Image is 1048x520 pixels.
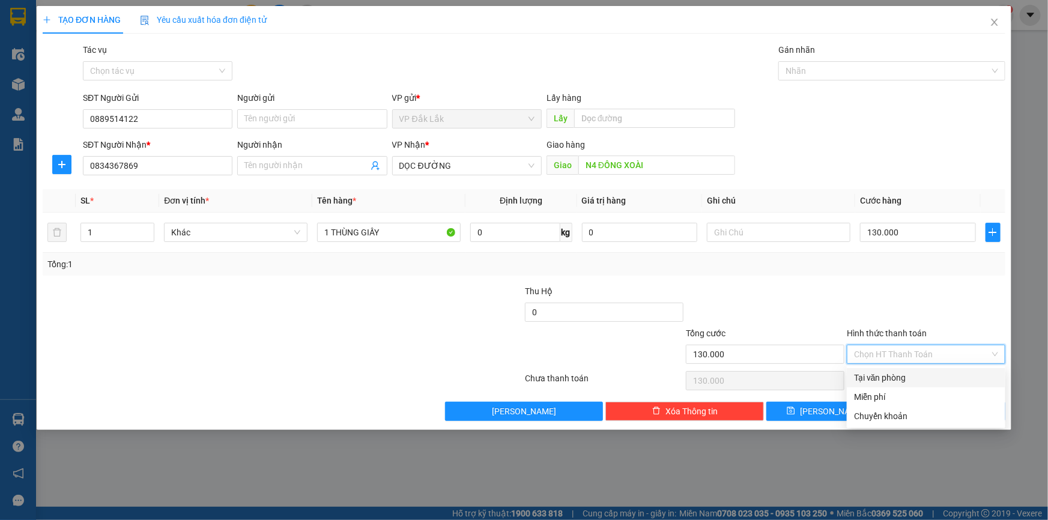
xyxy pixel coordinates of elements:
[854,371,998,384] div: Tại văn phòng
[547,93,581,103] span: Lấy hàng
[574,109,735,128] input: Dọc đường
[10,11,29,24] span: Gửi:
[787,407,795,416] span: save
[605,402,764,421] button: deleteXóa Thông tin
[800,405,864,418] span: [PERSON_NAME]
[10,10,94,39] div: VP Đắk Lắk
[164,196,209,205] span: Đơn vị tính
[854,390,998,404] div: Miễn phí
[53,160,71,169] span: plus
[707,223,850,242] input: Ghi Chú
[237,91,387,104] div: Người gửi
[392,91,542,104] div: VP gửi
[445,402,604,421] button: [PERSON_NAME]
[83,138,232,151] div: SĐT Người Nhận
[978,6,1011,40] button: Close
[103,11,132,24] span: Nhận:
[582,196,626,205] span: Giá trị hàng
[141,232,154,241] span: Decrease Value
[854,410,998,423] div: Chuyển khoản
[986,228,1000,237] span: plus
[990,17,999,27] span: close
[860,196,901,205] span: Cước hàng
[9,63,96,77] div: 80.000
[83,45,107,55] label: Tác vụ
[141,223,154,232] span: Increase Value
[578,156,735,175] input: Dọc đường
[525,286,553,296] span: Thu Hộ
[47,223,67,242] button: delete
[103,10,187,39] div: Bến xe Miền Đông
[986,223,1001,242] button: plus
[665,405,718,418] span: Xóa Thông tin
[547,140,585,150] span: Giao hàng
[52,155,71,174] button: plus
[80,196,90,205] span: SL
[9,64,28,77] span: CR :
[43,16,51,24] span: plus
[492,405,556,418] span: [PERSON_NAME]
[652,407,661,416] span: delete
[317,196,356,205] span: Tên hàng
[43,15,121,25] span: TẠO ĐƠN HÀNG
[547,156,578,175] span: Giao
[371,161,380,171] span: user-add
[47,258,405,271] div: Tổng: 1
[10,39,94,56] div: 0901544747
[144,225,151,232] span: up
[702,189,855,213] th: Ghi chú
[144,234,151,241] span: down
[686,328,725,338] span: Tổng cước
[140,16,150,25] img: icon
[171,223,300,241] span: Khác
[317,223,461,242] input: VD: Bàn, Ghế
[83,91,232,104] div: SĐT Người Gửi
[392,140,426,150] span: VP Nhận
[778,45,815,55] label: Gán nhãn
[766,402,885,421] button: save[PERSON_NAME]
[399,157,535,175] span: DỌC ĐƯỜNG
[237,138,387,151] div: Người nhận
[399,110,535,128] span: VP Đắk Lắk
[847,328,927,338] label: Hình thức thanh toán
[500,196,542,205] span: Định lượng
[103,39,187,56] div: 0909807484
[547,109,574,128] span: Lấy
[582,223,698,242] input: 0
[524,372,685,393] div: Chưa thanh toán
[560,223,572,242] span: kg
[10,85,187,115] div: Tên hàng: 1 THÙNG GIẤY ( : 1 )
[140,15,267,25] span: Yêu cầu xuất hóa đơn điện tử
